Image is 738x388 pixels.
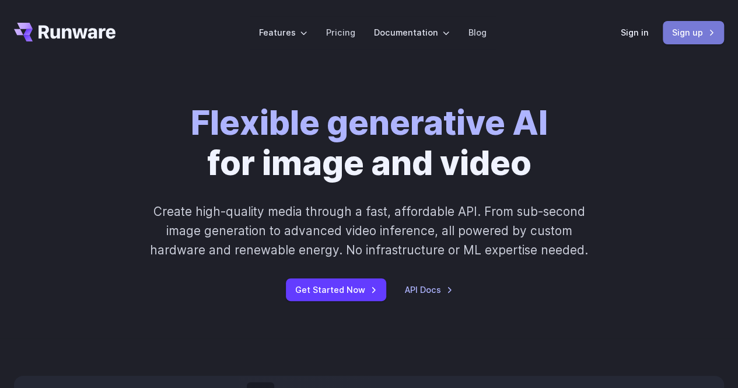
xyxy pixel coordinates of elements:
[405,283,453,296] a: API Docs
[259,26,307,39] label: Features
[14,23,116,41] a: Go to /
[663,21,724,44] a: Sign up
[142,202,596,260] p: Create high-quality media through a fast, affordable API. From sub-second image generation to adv...
[621,26,649,39] a: Sign in
[374,26,450,39] label: Documentation
[286,278,386,301] a: Get Started Now
[468,26,487,39] a: Blog
[191,102,548,143] strong: Flexible generative AI
[191,103,548,183] h1: for image and video
[326,26,355,39] a: Pricing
